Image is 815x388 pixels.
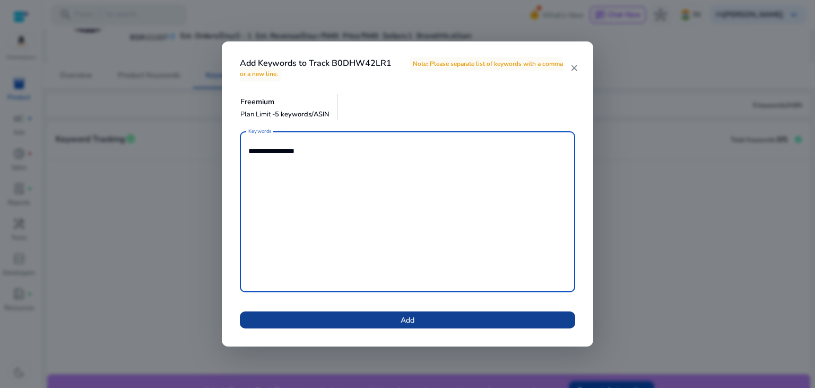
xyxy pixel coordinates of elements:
[240,58,570,79] h4: Add Keywords to Track B0DHW42LR1
[240,98,330,107] h5: Freemium
[570,63,578,73] mat-icon: close
[240,109,330,120] p: Plan Limit -
[275,109,330,119] span: 5 keywords/ASIN
[248,128,272,135] mat-label: Keywords
[240,311,575,328] button: Add
[401,315,414,326] span: Add
[240,57,563,81] span: Note: Please separate list of keywords with a comma or a new line.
